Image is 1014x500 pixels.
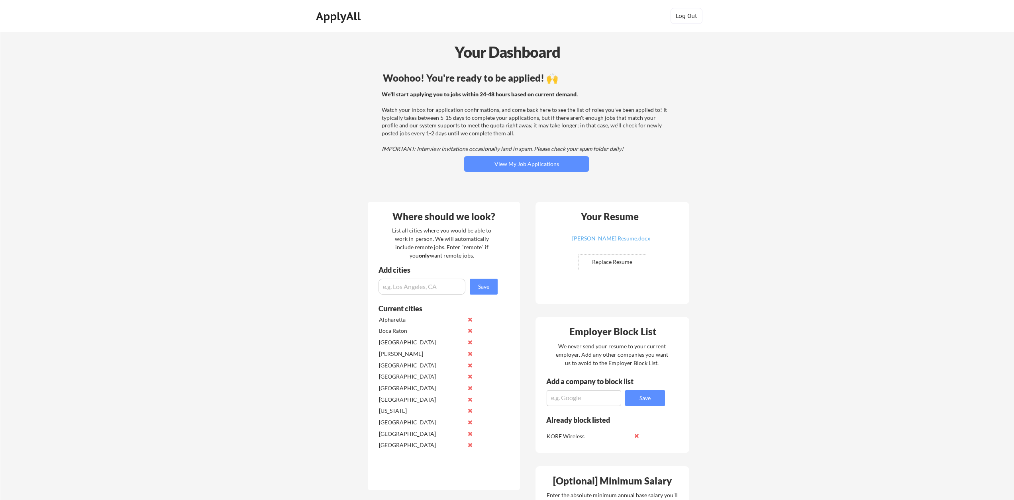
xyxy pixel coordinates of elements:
[379,396,463,404] div: [GEOGRAPHIC_DATA]
[547,432,631,440] div: KORE Wireless
[316,10,363,23] div: ApplyAll
[383,73,670,83] div: Woohoo! You're ready to be applied! 🙌
[671,8,702,24] button: Log Out
[379,441,463,449] div: [GEOGRAPHIC_DATA]
[546,416,654,424] div: Already block listed
[419,252,430,259] strong: only
[625,390,665,406] button: Save
[464,156,589,172] button: View My Job Applications
[382,145,624,152] em: IMPORTANT: Interview invitations occasionally land in spam. Please check your spam folder daily!
[379,407,463,415] div: [US_STATE]
[382,91,578,98] strong: We'll start applying you to jobs within 24-48 hours based on current demand.
[1,41,1014,63] div: Your Dashboard
[379,361,463,369] div: [GEOGRAPHIC_DATA]
[379,305,489,312] div: Current cities
[470,279,498,295] button: Save
[379,373,463,381] div: [GEOGRAPHIC_DATA]
[379,327,463,335] div: Boca Raton
[379,384,463,392] div: [GEOGRAPHIC_DATA]
[379,418,463,426] div: [GEOGRAPHIC_DATA]
[539,327,687,336] div: Employer Block List
[387,226,496,260] div: List all cities where you would be able to work in-person. We will automatically include remote j...
[564,236,659,241] div: [PERSON_NAME] Resume.docx
[379,266,500,273] div: Add cities
[379,430,463,438] div: [GEOGRAPHIC_DATA]
[379,279,465,295] input: e.g. Los Angeles, CA
[538,476,686,486] div: [Optional] Minimum Salary
[555,342,669,367] div: We never send your resume to your current employer. Add any other companies you want us to avoid ...
[382,90,669,153] div: Watch your inbox for application confirmations, and come back here to see the list of roles you'v...
[370,212,518,221] div: Where should we look?
[379,316,463,324] div: Alpharetta
[379,350,463,358] div: [PERSON_NAME]
[379,338,463,346] div: [GEOGRAPHIC_DATA]
[570,212,649,221] div: Your Resume
[546,378,646,385] div: Add a company to block list
[564,236,659,248] a: [PERSON_NAME] Resume.docx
